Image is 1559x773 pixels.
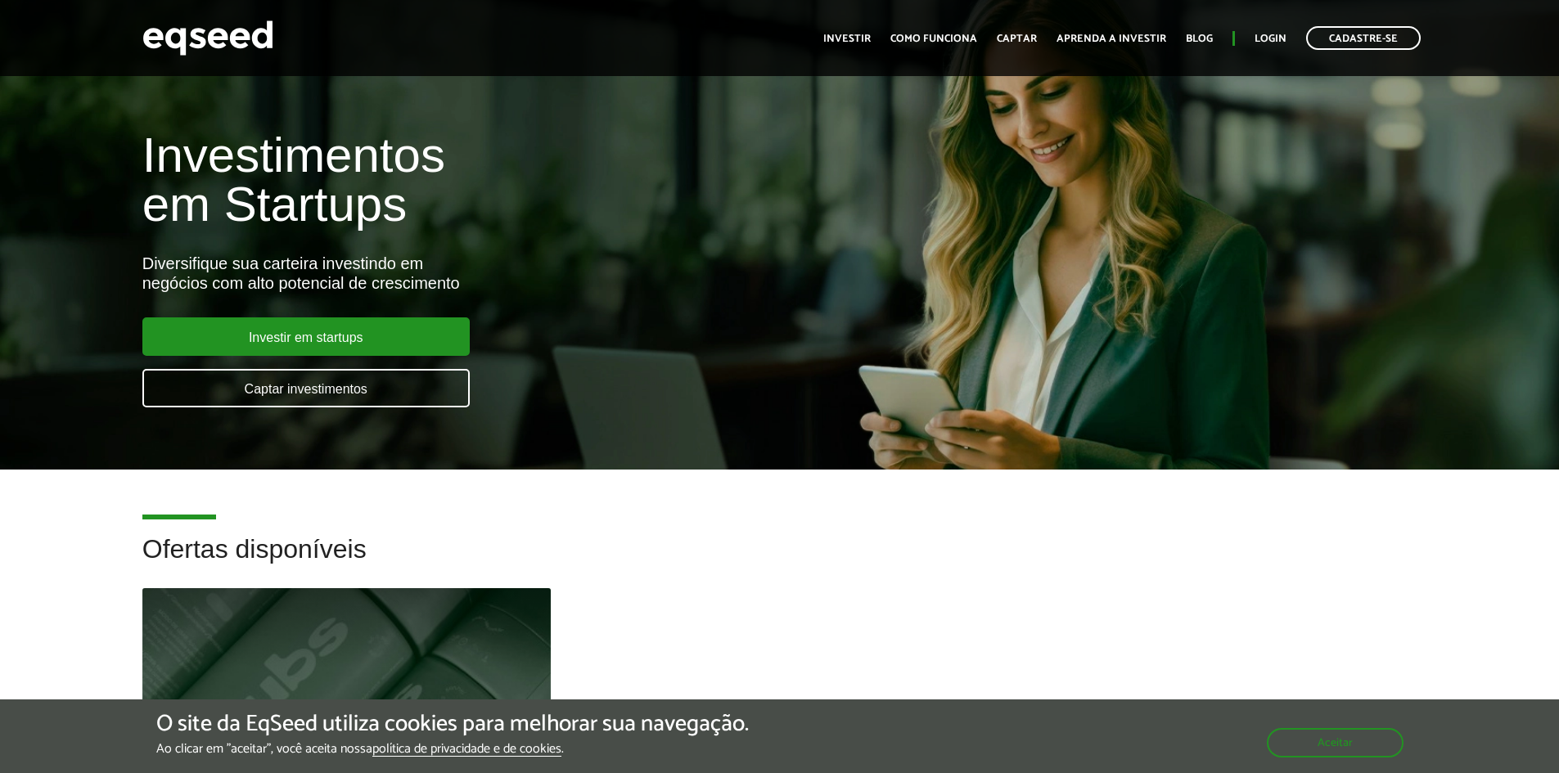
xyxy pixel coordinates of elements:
[156,712,749,737] h5: O site da EqSeed utiliza cookies para melhorar sua navegação.
[142,317,470,356] a: Investir em startups
[823,34,871,44] a: Investir
[1186,34,1213,44] a: Blog
[372,743,561,757] a: política de privacidade e de cookies
[1267,728,1404,757] button: Aceitar
[1306,26,1421,50] a: Cadastre-se
[142,131,898,229] h1: Investimentos em Startups
[142,535,1417,588] h2: Ofertas disponíveis
[997,34,1037,44] a: Captar
[1255,34,1286,44] a: Login
[142,254,898,293] div: Diversifique sua carteira investindo em negócios com alto potencial de crescimento
[142,16,273,60] img: EqSeed
[156,741,749,757] p: Ao clicar em "aceitar", você aceita nossa .
[890,34,977,44] a: Como funciona
[1057,34,1166,44] a: Aprenda a investir
[142,369,470,407] a: Captar investimentos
